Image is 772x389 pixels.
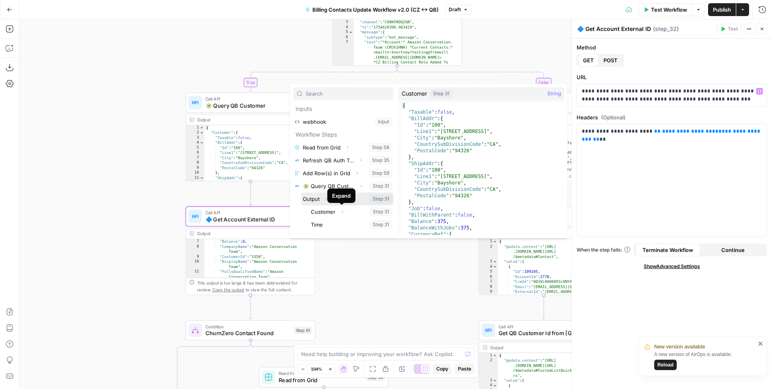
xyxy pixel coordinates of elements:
span: (Optional) [601,113,626,121]
div: 4 [479,264,498,269]
span: Toggle code folding, rows 1 through 54 [199,125,204,130]
span: Publish [713,6,731,14]
span: Copy the output [212,287,244,292]
div: A new version of AirOps is available. [654,351,756,370]
div: 7 [333,40,353,85]
div: 3 [333,20,353,25]
span: Call API [205,209,290,216]
span: Toggle code folding, rows 1 through 52 [493,239,497,244]
textarea: 🔷 Get Account External ID [577,25,651,33]
span: Toggle code folding, rows 2 through 52 [199,130,204,135]
g: Edge from step_30 to step_43 [397,66,545,92]
span: 🔷 Get Account External ID [205,215,290,223]
span: Read from Grid [279,370,363,377]
span: Show Advanced Settings [644,263,700,270]
span: Toggle code folding, rows 5 through 106 [349,30,353,35]
div: 5 [333,30,353,35]
div: Read from GridRead from GridStep 64 [259,367,389,387]
div: Output [197,117,292,123]
div: ConditionChurnZero Contact FoundStep 61 [186,320,316,340]
div: 8 [186,244,205,254]
div: 3 [479,378,498,383]
span: Billing Contacts Update Workflow v2.0 (CZ <-> QB) [312,6,439,14]
span: Toggle code folding, rows 4 through 10 [199,140,204,145]
span: Condition [205,323,291,330]
button: close [758,340,764,347]
div: 11 [186,176,205,180]
a: When the step fails: [577,246,630,254]
button: Select variable Refresh QB Auth Token [293,154,394,167]
div: 8 [186,160,205,165]
div: 9 [186,254,205,259]
button: Publish [708,3,736,16]
span: ( step_32 ) [653,25,679,33]
button: Copy [433,364,452,374]
g: Edge from step_31 to step_32 [249,181,252,205]
div: 9 [186,166,205,170]
div: 6 [186,150,205,155]
div: 10 [186,170,205,175]
span: 104% [311,366,322,372]
div: 7 [186,239,205,244]
button: Select variable ✳️ Query QB Customer [293,180,394,192]
button: Continue [700,244,766,256]
button: Paste [455,364,474,374]
button: Select variable Customer [309,205,394,218]
div: This output is too large & has been abbreviated for review. to view the full content. [197,280,312,293]
div: Call API✳️ Query QB CustomerStep 31Output{ "Customer":{ "Taxable":false, "BillAddr":{ "Id":"100",... [186,92,316,181]
button: Select variable Output [301,192,394,205]
button: Test [717,24,741,34]
span: GET [583,56,594,64]
div: Output [197,230,292,237]
div: Step 64 [366,373,385,381]
div: 12 [186,180,205,185]
div: 9 [479,289,498,299]
span: ChurnZero Contact Found [205,329,291,338]
span: Toggle code folding, rows 4 through 49 [493,264,497,269]
span: Toggle code folding, rows 4 through 16 [493,383,497,388]
div: 6 [479,274,498,279]
div: 2 [186,130,205,135]
button: Select variable Add Row(s) in Grid [293,167,394,180]
input: Search [306,90,390,98]
div: Call APIQuery CZ Billing ContactsStep 47Output{ "@odata.context":"[URL] .[DOMAIN_NAME][URL] /$met... [479,207,609,295]
div: 3 [186,135,205,140]
label: URL [577,73,767,81]
div: 4 [479,383,498,388]
g: Edge from step_30 to step_31 [249,66,397,92]
g: Edge from step_32 to step_61 [249,295,252,319]
span: New version available [654,343,705,351]
div: Expand [332,192,351,200]
div: 7 [479,279,498,284]
label: Headers [577,113,767,121]
span: Get QB Customer Id from [GEOGRAPHIC_DATA] [499,329,583,338]
button: Reload [654,360,677,370]
span: Read from Grid [279,376,363,384]
span: Copy [436,365,448,373]
div: 11 [186,269,205,279]
span: POST [604,56,618,64]
div: Output [490,344,585,351]
div: 4 [186,140,205,145]
span: Draft [449,6,461,13]
label: Method [577,43,767,51]
span: Call API [499,323,583,330]
button: Select variable Read from Grid [293,141,394,154]
span: Toggle code folding, rows 11 through 17 [199,176,204,180]
span: Test [728,25,738,33]
span: Terminate Workflow [643,246,693,254]
span: Customer [402,90,427,98]
span: Reload [657,361,673,369]
span: Toggle code folding, rows 3 through 50 [493,259,497,264]
div: Step 31 [430,90,452,98]
span: Toggle code folding, rows 3 through 17 [493,378,497,383]
div: 1 [479,239,498,244]
button: Select variable webhook [293,115,394,128]
div: 10 [186,259,205,269]
button: Test Workflow [639,3,692,16]
span: ✳️ Query QB Customer [205,101,291,110]
p: Workflow Steps [293,128,394,141]
g: Edge from step_47 to step_46 [542,295,545,319]
div: 8 [479,284,498,289]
